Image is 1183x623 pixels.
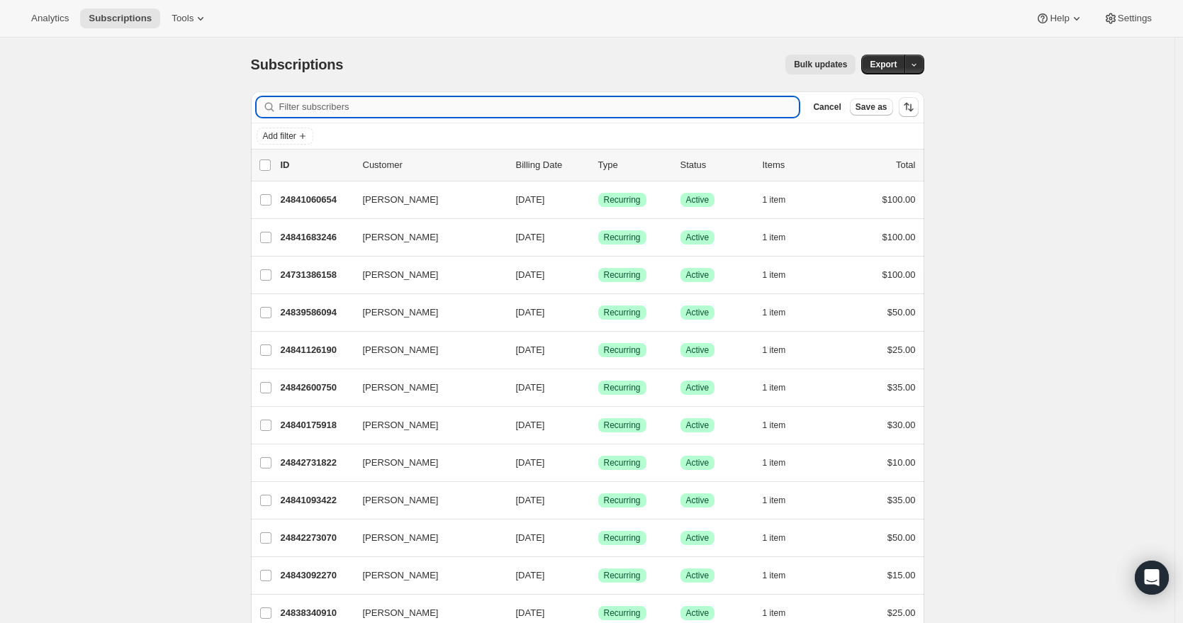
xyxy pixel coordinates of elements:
span: $25.00 [887,344,916,355]
span: [DATE] [516,382,545,393]
span: [DATE] [516,194,545,205]
span: [DATE] [516,457,545,468]
div: Open Intercom Messenger [1135,561,1169,595]
button: [PERSON_NAME] [354,226,496,249]
span: [PERSON_NAME] [363,456,439,470]
div: 24840175918[PERSON_NAME][DATE]SuccessRecurringSuccessActive1 item$30.00 [281,415,916,435]
span: Subscriptions [89,13,152,24]
input: Filter subscribers [279,97,800,117]
span: $15.00 [887,570,916,580]
button: 1 item [763,378,802,398]
span: Bulk updates [794,59,847,70]
span: Active [686,570,710,581]
button: Cancel [807,99,846,116]
p: 24840175918 [281,418,352,432]
span: 1 item [763,457,786,468]
span: Recurring [604,307,641,318]
button: 1 item [763,265,802,285]
span: Export [870,59,897,70]
span: Active [686,607,710,619]
span: [PERSON_NAME] [363,568,439,583]
button: 1 item [763,490,802,510]
p: 24843092270 [281,568,352,583]
span: Recurring [604,382,641,393]
p: Customer [363,158,505,172]
button: Help [1027,9,1092,28]
span: Active [686,382,710,393]
span: 1 item [763,344,786,356]
span: Recurring [604,344,641,356]
button: 1 item [763,190,802,210]
div: 24731386158[PERSON_NAME][DATE]SuccessRecurringSuccessActive1 item$100.00 [281,265,916,285]
div: 24839586094[PERSON_NAME][DATE]SuccessRecurringSuccessActive1 item$50.00 [281,303,916,322]
p: 24841683246 [281,230,352,245]
span: 1 item [763,532,786,544]
p: Billing Date [516,158,587,172]
span: 1 item [763,269,786,281]
span: Recurring [604,269,641,281]
span: [PERSON_NAME] [363,493,439,507]
div: 24841060654[PERSON_NAME][DATE]SuccessRecurringSuccessActive1 item$100.00 [281,190,916,210]
span: [DATE] [516,344,545,355]
p: 24838340910 [281,606,352,620]
button: Analytics [23,9,77,28]
span: Active [686,495,710,506]
span: Save as [856,101,887,113]
p: 24839586094 [281,305,352,320]
button: 1 item [763,415,802,435]
span: Cancel [813,101,841,113]
button: 1 item [763,340,802,360]
p: Total [896,158,915,172]
span: $25.00 [887,607,916,618]
span: [PERSON_NAME] [363,268,439,282]
button: [PERSON_NAME] [354,339,496,361]
span: Active [686,344,710,356]
span: Active [686,420,710,431]
span: Active [686,457,710,468]
span: Active [686,269,710,281]
span: Tools [172,13,194,24]
button: [PERSON_NAME] [354,376,496,399]
span: 1 item [763,194,786,206]
span: Recurring [604,420,641,431]
span: $35.00 [887,495,916,505]
div: 24838340910[PERSON_NAME][DATE]SuccessRecurringSuccessActive1 item$25.00 [281,603,916,623]
span: Active [686,532,710,544]
span: [PERSON_NAME] [363,606,439,620]
button: Subscriptions [80,9,160,28]
span: [DATE] [516,420,545,430]
div: 24843092270[PERSON_NAME][DATE]SuccessRecurringSuccessActive1 item$15.00 [281,566,916,585]
button: [PERSON_NAME] [354,301,496,324]
span: [PERSON_NAME] [363,193,439,207]
span: Recurring [604,607,641,619]
span: $35.00 [887,382,916,393]
span: Help [1050,13,1069,24]
span: 1 item [763,232,786,243]
button: [PERSON_NAME] [354,189,496,211]
button: Sort the results [899,97,919,117]
button: [PERSON_NAME] [354,414,496,437]
span: 1 item [763,607,786,619]
button: Export [861,55,905,74]
button: Bulk updates [785,55,856,74]
button: Tools [163,9,216,28]
span: Recurring [604,570,641,581]
button: 1 item [763,303,802,322]
span: 1 item [763,570,786,581]
p: 24841093422 [281,493,352,507]
p: ID [281,158,352,172]
p: 24842273070 [281,531,352,545]
div: 24842273070[PERSON_NAME][DATE]SuccessRecurringSuccessActive1 item$50.00 [281,528,916,548]
span: 1 item [763,420,786,431]
span: Recurring [604,194,641,206]
span: [DATE] [516,307,545,318]
p: 24731386158 [281,268,352,282]
div: 24842731822[PERSON_NAME][DATE]SuccessRecurringSuccessActive1 item$10.00 [281,453,916,473]
div: Type [598,158,669,172]
span: Active [686,194,710,206]
span: Subscriptions [251,57,344,72]
p: 24842731822 [281,456,352,470]
span: $50.00 [887,307,916,318]
div: 24841093422[PERSON_NAME][DATE]SuccessRecurringSuccessActive1 item$35.00 [281,490,916,510]
span: $100.00 [882,232,916,242]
